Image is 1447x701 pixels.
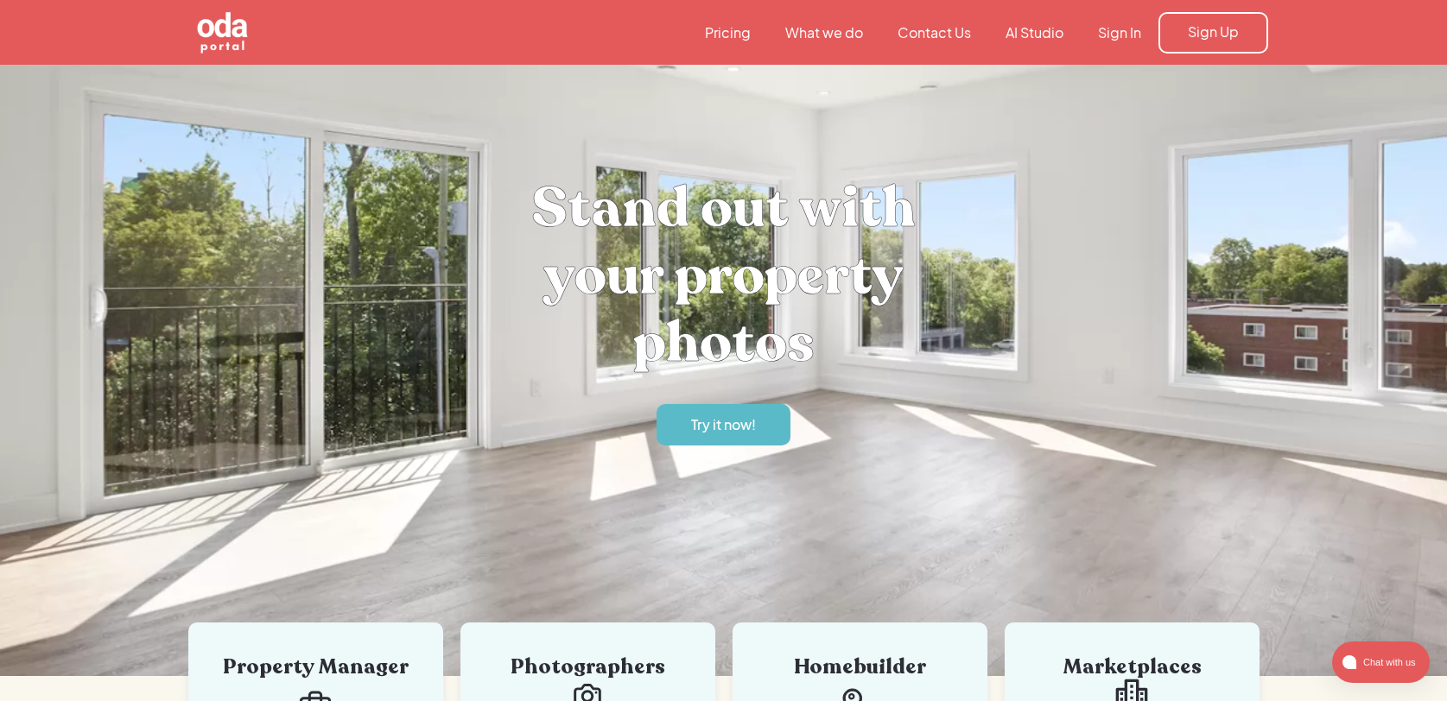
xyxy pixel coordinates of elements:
[486,657,689,678] div: Photographers
[1158,12,1268,54] a: Sign Up
[1081,23,1158,42] a: Sign In
[214,657,417,678] div: Property Manager
[1188,22,1239,41] div: Sign Up
[1356,653,1419,672] span: Chat with us
[1031,657,1234,678] div: Marketplaces
[1332,641,1430,683] button: atlas-launcher
[988,23,1081,42] a: AI Studio
[180,10,344,55] a: home
[657,404,790,445] a: Try it now!
[465,174,983,376] h1: Stand out with your property photos
[768,23,880,42] a: What we do
[688,23,768,42] a: Pricing
[758,657,961,678] div: Homebuilder
[691,415,756,434] div: Try it now!
[880,23,988,42] a: Contact Us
